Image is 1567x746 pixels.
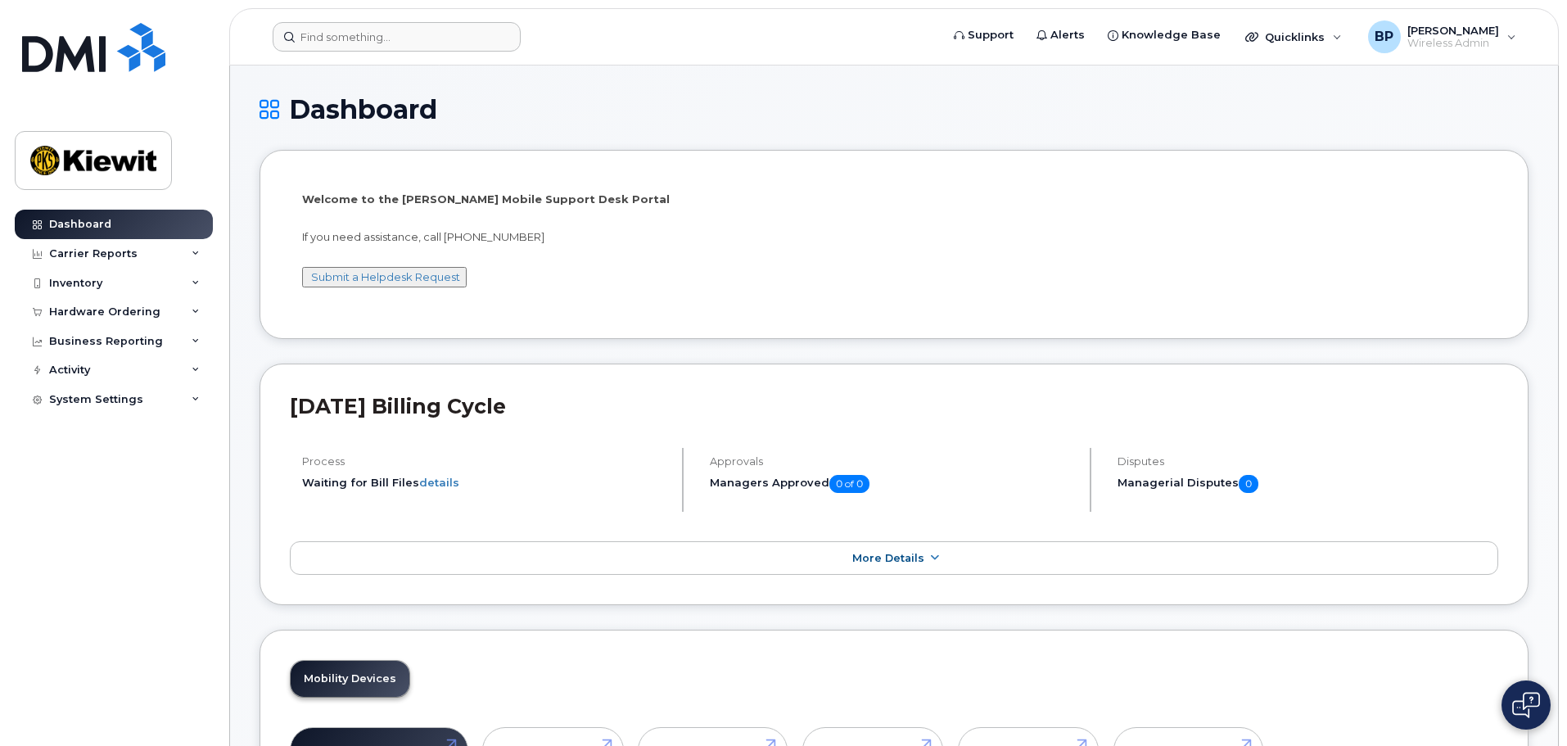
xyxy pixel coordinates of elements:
p: Welcome to the [PERSON_NAME] Mobile Support Desk Portal [302,192,1486,207]
button: Submit a Helpdesk Request [302,267,467,287]
h1: Dashboard [260,95,1529,124]
h5: Managerial Disputes [1118,475,1498,493]
span: 0 [1239,475,1258,493]
h2: [DATE] Billing Cycle [290,394,1498,418]
a: details [419,476,459,489]
h4: Approvals [710,455,1076,468]
a: Mobility Devices [291,661,409,697]
img: Open chat [1512,692,1540,718]
h4: Process [302,455,668,468]
span: More Details [852,552,924,564]
a: Submit a Helpdesk Request [311,270,460,283]
p: If you need assistance, call [PHONE_NUMBER] [302,229,1486,245]
li: Waiting for Bill Files [302,475,668,491]
h5: Managers Approved [710,475,1076,493]
h4: Disputes [1118,455,1498,468]
span: 0 of 0 [829,475,869,493]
